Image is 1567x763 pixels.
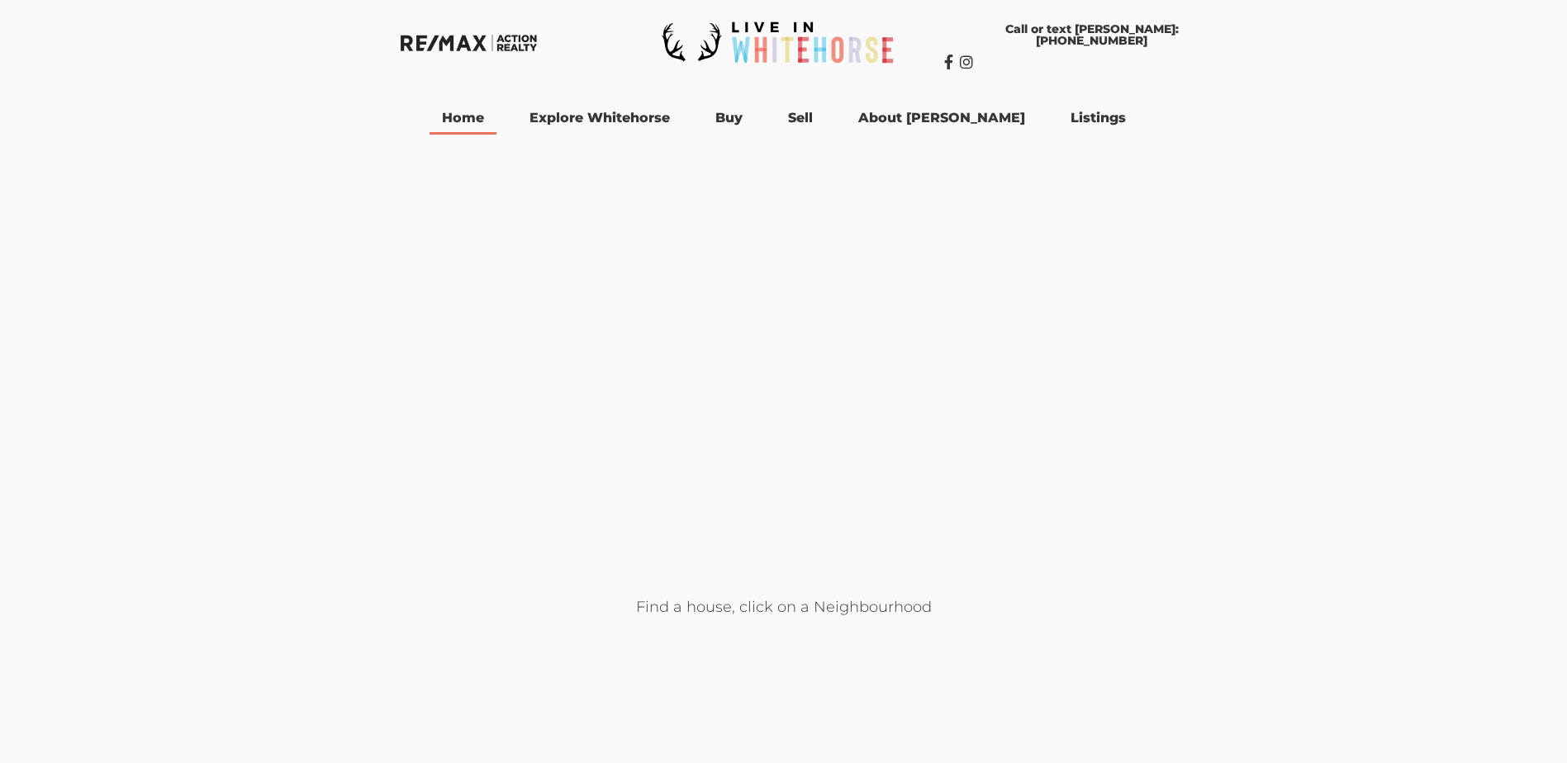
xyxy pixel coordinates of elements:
[1058,102,1138,135] a: Listings
[703,102,755,135] a: Buy
[944,15,1240,54] a: Call or text [PERSON_NAME]: [PHONE_NUMBER]
[430,102,496,135] a: Home
[330,102,1238,135] nav: Menu
[321,596,1246,618] p: Find a house, click on a Neighbourhood
[846,102,1038,135] a: About [PERSON_NAME]
[517,102,682,135] a: Explore Whitehorse
[961,23,1223,46] span: Call or text [PERSON_NAME]: [PHONE_NUMBER]
[776,102,825,135] a: Sell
